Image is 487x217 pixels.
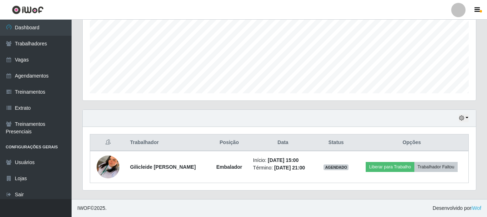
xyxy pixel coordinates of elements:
[216,164,242,170] strong: Embalador
[323,164,349,170] span: AGENDADO
[253,157,313,164] li: Início:
[97,147,120,187] img: 1757527845912.jpeg
[274,165,305,171] time: [DATE] 21:00
[77,204,107,212] span: © 2025 .
[77,205,91,211] span: IWOF
[249,134,317,151] th: Data
[268,157,298,163] time: [DATE] 15:00
[130,164,196,170] strong: Gilicleide [PERSON_NAME]
[355,134,468,151] th: Opções
[210,134,249,151] th: Posição
[471,205,481,211] a: iWof
[253,164,313,172] li: Término:
[12,5,44,14] img: CoreUI Logo
[317,134,355,151] th: Status
[414,162,458,172] button: Trabalhador Faltou
[126,134,210,151] th: Trabalhador
[366,162,414,172] button: Liberar para Trabalho
[433,204,481,212] span: Desenvolvido por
